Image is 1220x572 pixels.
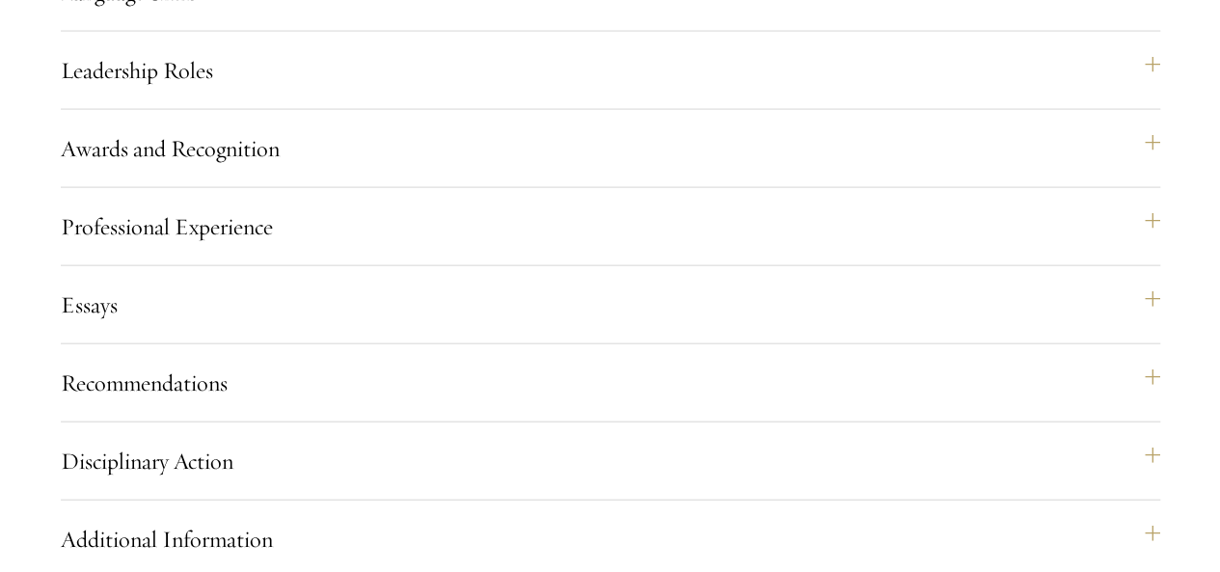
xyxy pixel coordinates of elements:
button: Professional Experience [61,204,1160,250]
button: Additional Information [61,516,1160,562]
button: Leadership Roles [61,47,1160,94]
button: Disciplinary Action [61,438,1160,484]
button: Awards and Recognition [61,125,1160,172]
button: Essays [61,282,1160,328]
button: Recommendations [61,360,1160,406]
